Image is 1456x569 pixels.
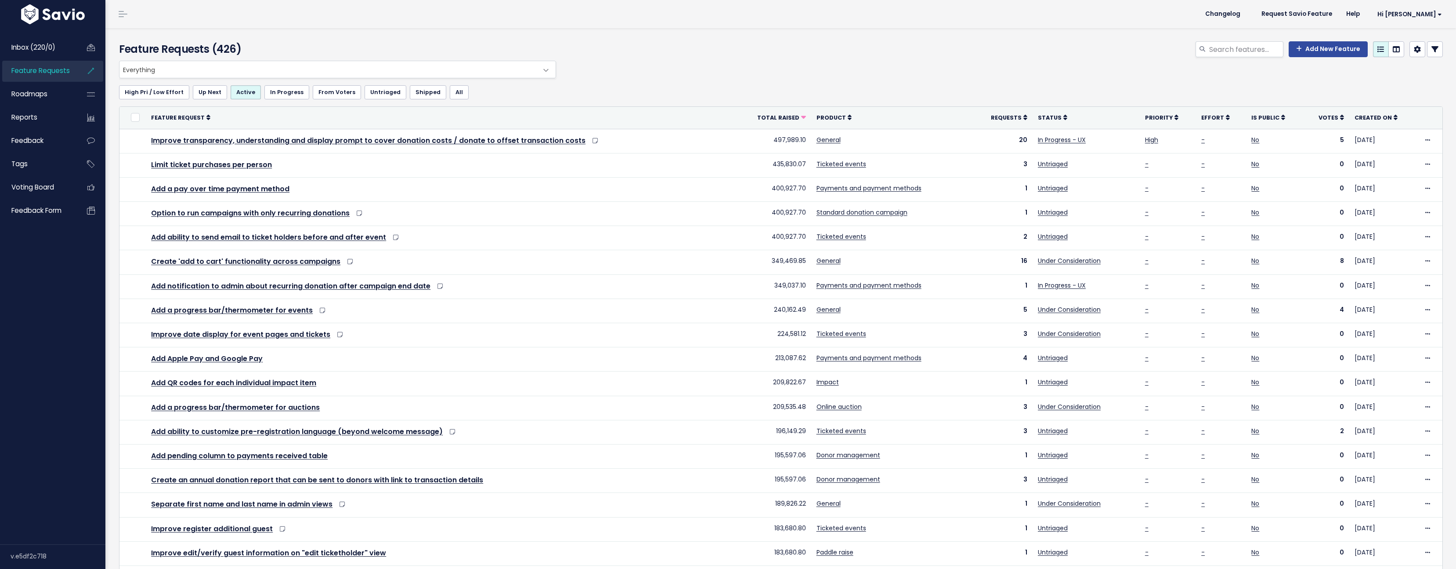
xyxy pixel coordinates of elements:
a: Improve register additional guest [151,524,273,534]
a: Priority [1145,113,1178,122]
a: - [1201,305,1205,314]
a: High [1145,135,1158,144]
a: Add a pay over time payment method [151,184,289,194]
span: Voting Board [11,182,54,192]
a: No [1251,451,1259,460]
a: Tags [2,154,73,174]
td: 0 [1303,226,1349,250]
span: Hi [PERSON_NAME] [1377,11,1442,18]
a: Untriaged [1038,160,1068,168]
a: - [1201,451,1205,460]
a: Standard donation campaign [817,208,907,217]
td: 20 [972,129,1033,153]
a: Impact [817,378,839,387]
img: logo-white.9d6f32f41409.svg [19,4,87,24]
a: Feedback [2,131,73,151]
td: 224,581.12 [735,323,811,347]
a: No [1251,475,1259,484]
td: 1 [972,202,1033,226]
a: Is Public [1251,113,1285,122]
a: Improve date display for event pages and tickets [151,329,330,339]
td: 195,597.06 [735,469,811,493]
a: Under Consideration [1038,329,1101,338]
a: Add notification to admin about recurring donation after campaign end date [151,281,430,291]
a: Shipped [410,85,446,99]
td: 240,162.49 [735,299,811,323]
a: Under Consideration [1038,256,1101,265]
td: 0 [1303,202,1349,226]
a: No [1251,281,1259,290]
a: No [1251,329,1259,338]
a: Request Savio Feature [1254,7,1339,21]
a: - [1145,208,1149,217]
a: Up Next [193,85,227,99]
a: Untriaged [1038,354,1068,362]
td: 0 [1303,541,1349,565]
a: No [1251,208,1259,217]
td: 349,037.10 [735,274,811,299]
a: Untriaged [365,85,406,99]
a: Add a progress bar/thermometer for events [151,305,313,315]
a: In Progress - UX [1038,135,1086,144]
a: Add New Feature [1289,41,1368,57]
td: 400,927.70 [735,177,811,201]
a: - [1145,451,1149,460]
td: 3 [972,420,1033,444]
td: 1 [972,274,1033,299]
a: Ticketed events [817,232,866,241]
span: Status [1038,114,1062,121]
a: Online auction [817,402,862,411]
a: Inbox (220/0) [2,37,73,58]
span: Everything [119,61,538,78]
a: General [817,135,841,144]
a: Hi [PERSON_NAME] [1367,7,1449,21]
a: General [817,499,841,508]
a: - [1145,475,1149,484]
a: All [450,85,469,99]
td: [DATE] [1349,274,1418,299]
a: Add ability to send email to ticket holders before and after event [151,232,386,242]
a: Ticketed events [817,329,866,338]
td: [DATE] [1349,299,1418,323]
a: No [1251,548,1259,557]
ul: Filter feature requests [119,85,1443,99]
a: Active [231,85,261,99]
a: - [1201,184,1205,193]
td: 1 [972,444,1033,468]
a: Total Raised [757,113,806,122]
a: - [1145,305,1149,314]
a: Ticketed events [817,427,866,435]
a: Feedback form [2,201,73,221]
a: Improve transparency, understanding and display prompt to cover donation costs / donate to offset... [151,135,585,146]
td: 0 [1303,347,1349,372]
span: Total Raised [757,114,799,121]
td: 400,927.70 [735,202,811,226]
a: Option to run campaigns with only recurring donations [151,208,350,218]
td: [DATE] [1349,347,1418,372]
td: 0 [1303,323,1349,347]
a: Paddle raise [817,548,853,557]
a: Roadmaps [2,84,73,104]
span: Feature Request [151,114,205,121]
a: Donor management [817,451,880,460]
a: Create an annual donation report that can be sent to donors with link to transaction details [151,475,483,485]
span: Effort [1201,114,1224,121]
span: Reports [11,113,37,122]
a: - [1201,354,1205,362]
a: No [1251,232,1259,241]
a: - [1201,499,1205,508]
td: [DATE] [1349,202,1418,226]
a: - [1201,524,1205,533]
td: 435,830.07 [735,153,811,177]
a: - [1145,524,1149,533]
a: General [817,305,841,314]
td: [DATE] [1349,420,1418,444]
a: Improve edit/verify guest information on "edit ticketholder" view [151,548,386,558]
a: Votes [1319,113,1344,122]
a: Payments and payment methods [817,354,921,362]
a: Feature Request [151,113,210,122]
td: 349,469.85 [735,250,811,274]
a: - [1201,475,1205,484]
td: 183,680.80 [735,517,811,541]
span: Created On [1355,114,1392,121]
